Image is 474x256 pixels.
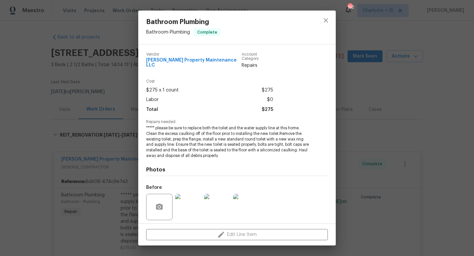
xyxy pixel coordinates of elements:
[348,4,352,11] div: 192
[262,86,273,95] span: $275
[146,120,328,124] span: Repairs needed
[146,58,242,68] span: [PERSON_NAME] Property Maintenance LLC
[146,18,221,26] span: Bathroom Plumbing
[146,166,328,173] h4: Photos
[146,79,273,84] span: Cost
[146,105,158,115] span: Total
[242,62,274,69] span: Repairs
[146,86,179,95] span: $275 x 1 count
[146,185,162,190] h5: Before
[195,29,220,36] span: Complete
[318,13,334,28] button: close
[146,125,310,159] span: ***** please be sure to replace both the toilet and the water supply line at this home. Clean the...
[146,30,190,35] span: Bathroom - Plumbing
[262,105,273,115] span: $275
[146,95,159,105] span: Labor
[146,52,242,57] span: Vendor
[267,95,273,105] span: $0
[242,52,274,61] span: Account Category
